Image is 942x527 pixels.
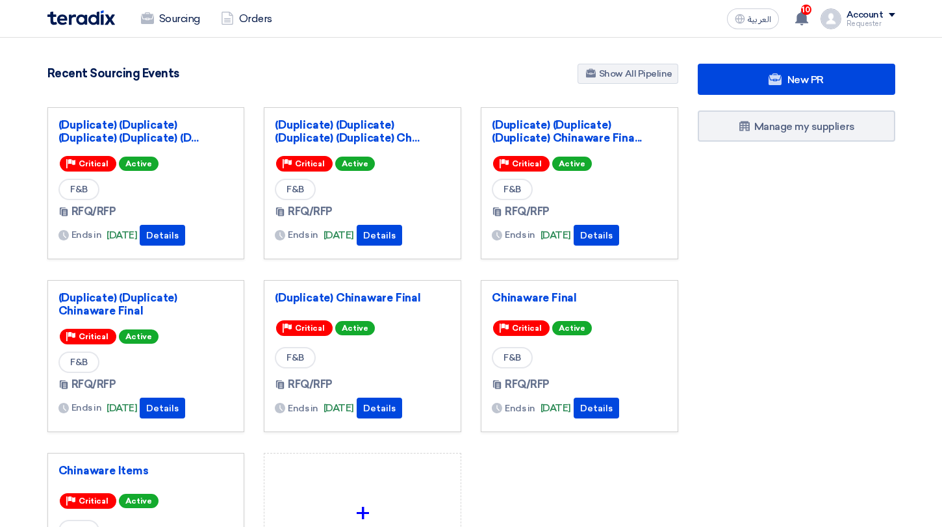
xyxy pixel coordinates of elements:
a: (Duplicate) (Duplicate) (Duplicate) Chinaware Fina... [492,118,667,144]
button: Details [357,398,402,418]
span: Active [335,321,375,335]
span: Active [552,157,592,171]
span: Critical [79,159,108,168]
span: [DATE] [324,401,354,416]
span: RFQ/RFP [71,377,116,392]
span: F&B [58,352,99,373]
span: F&B [275,347,316,368]
span: RFQ/RFP [505,377,550,392]
span: Critical [79,332,108,341]
span: Active [552,321,592,335]
span: [DATE] [107,228,137,243]
a: Orders [210,5,283,33]
button: Details [574,225,619,246]
span: New PR [787,73,824,86]
button: Details [140,398,185,418]
a: Show All Pipeline [578,64,678,84]
span: Active [119,494,159,508]
span: Ends in [71,228,102,242]
a: Chinaware Items [58,464,234,477]
img: profile_test.png [821,8,841,29]
span: Ends in [505,228,535,242]
img: Teradix logo [47,10,115,25]
span: F&B [492,347,533,368]
span: Critical [512,324,542,333]
a: (Duplicate) (Duplicate) (Duplicate) (Duplicate) Ch... [275,118,450,144]
span: Active [119,157,159,171]
button: العربية [727,8,779,29]
div: Requester [847,20,895,27]
span: RFQ/RFP [71,204,116,220]
span: Active [335,157,375,171]
span: 10 [801,5,811,15]
span: Ends in [288,402,318,415]
span: F&B [275,179,316,200]
a: (Duplicate) (Duplicate) Chinaware Final [58,291,234,317]
span: Active [119,329,159,344]
button: Details [574,398,619,418]
a: Chinaware Final [492,291,667,304]
span: Ends in [288,228,318,242]
span: Critical [512,159,542,168]
span: Ends in [71,401,102,415]
span: [DATE] [541,401,571,416]
a: (Duplicate) (Duplicate) (Duplicate) (Duplicate) (D... [58,118,234,144]
a: Manage my suppliers [698,110,895,142]
a: (Duplicate) Chinaware Final [275,291,450,304]
span: RFQ/RFP [288,204,333,220]
span: Critical [295,324,325,333]
span: العربية [748,15,771,24]
span: Critical [79,496,108,506]
span: RFQ/RFP [288,377,333,392]
h4: Recent Sourcing Events [47,66,179,81]
span: F&B [58,179,99,200]
div: Account [847,10,884,21]
span: F&B [492,179,533,200]
a: Sourcing [131,5,210,33]
span: [DATE] [324,228,354,243]
button: Details [140,225,185,246]
span: [DATE] [107,401,137,416]
span: Critical [295,159,325,168]
span: RFQ/RFP [505,204,550,220]
span: Ends in [505,402,535,415]
span: [DATE] [541,228,571,243]
button: Details [357,225,402,246]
